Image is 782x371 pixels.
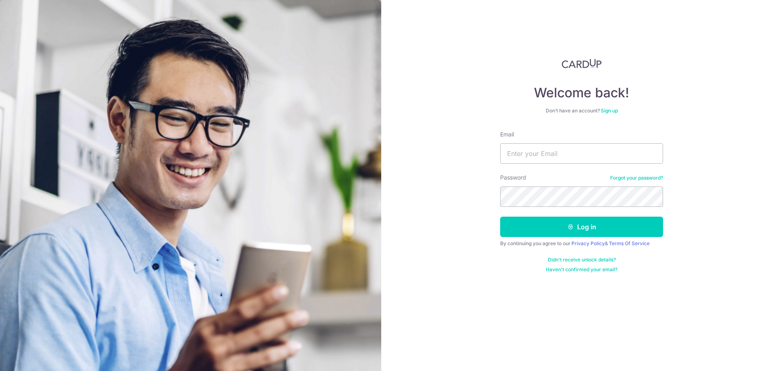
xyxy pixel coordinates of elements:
h4: Welcome back! [500,85,663,101]
a: Privacy Policy [571,240,605,246]
a: Haven't confirmed your email? [546,266,617,273]
img: CardUp Logo [562,59,602,68]
div: Don’t have an account? [500,108,663,114]
a: Sign up [601,108,618,114]
input: Enter your Email [500,143,663,164]
a: Forgot your password? [610,175,663,181]
a: Didn't receive unlock details? [548,257,616,263]
a: Terms Of Service [609,240,650,246]
label: Email [500,130,514,138]
button: Log in [500,217,663,237]
div: By continuing you agree to our & [500,240,663,247]
label: Password [500,173,526,182]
